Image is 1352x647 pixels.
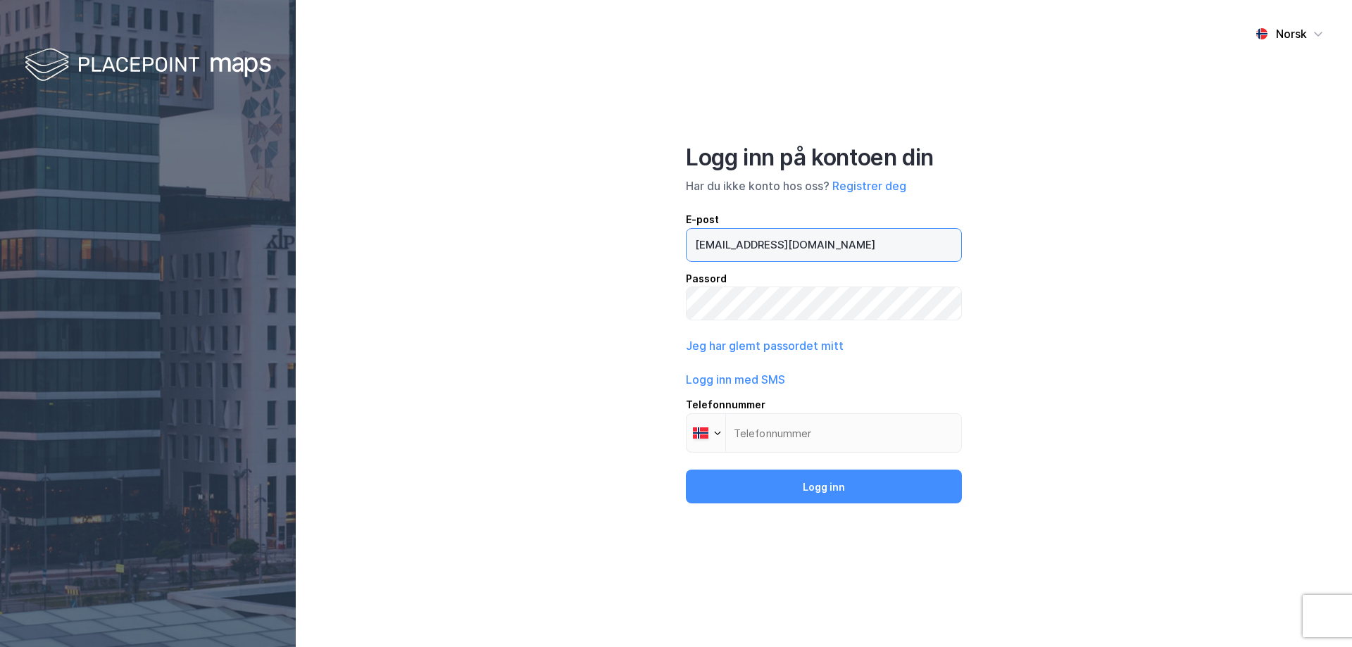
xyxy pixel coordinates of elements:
div: Norway: + 47 [687,414,725,452]
button: Jeg har glemt passordet mitt [686,337,844,354]
button: Registrer deg [832,177,906,194]
iframe: Chat Widget [1282,579,1352,647]
div: Telefonnummer [686,396,962,413]
img: logo-white.f07954bde2210d2a523dddb988cd2aa7.svg [25,45,271,87]
div: E-post [686,211,962,228]
div: Norsk [1276,25,1307,42]
div: Passord [686,270,962,287]
div: Logg inn på kontoen din [686,144,962,172]
button: Logg inn [686,470,962,503]
button: Logg inn med SMS [686,371,785,388]
input: Telefonnummer [686,413,962,453]
div: Har du ikke konto hos oss? [686,177,962,194]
